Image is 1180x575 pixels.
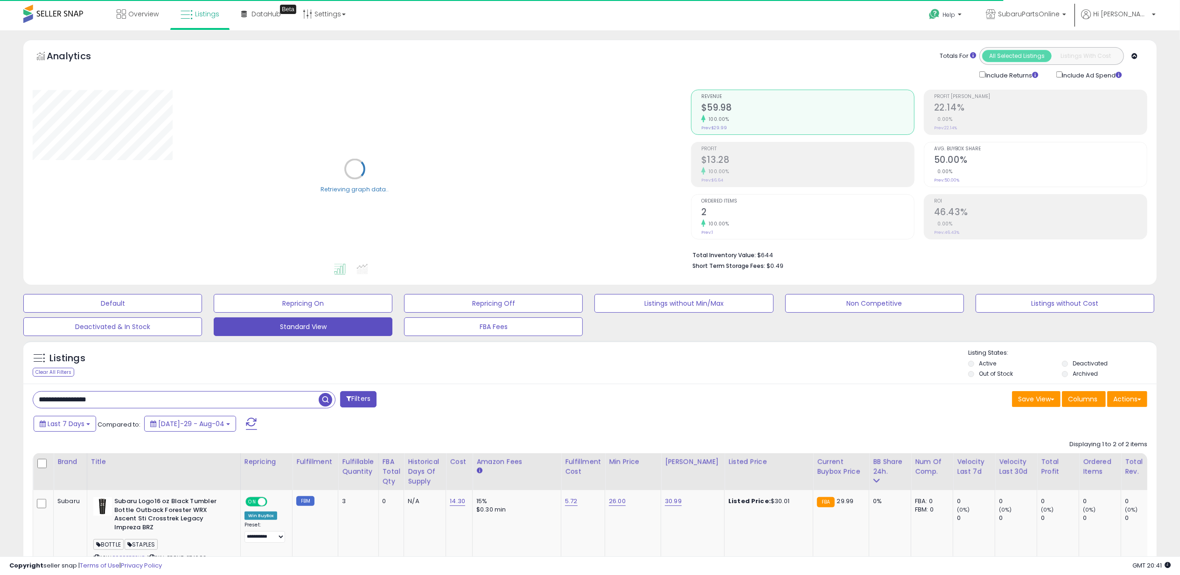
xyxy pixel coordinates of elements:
[34,416,96,432] button: Last 7 Days
[450,497,465,506] a: 14.30
[837,497,854,505] span: 29.99
[705,168,729,175] small: 100.00%
[214,317,392,336] button: Standard View
[1083,506,1096,513] small: (0%)
[57,457,83,467] div: Brand
[33,368,74,377] div: Clear All Filters
[9,561,43,570] strong: Copyright
[1041,506,1054,513] small: (0%)
[934,230,959,235] small: Prev: 46.43%
[705,116,729,123] small: 100.00%
[957,514,995,522] div: 0
[195,9,219,19] span: Listings
[408,457,442,486] div: Historical Days Of Supply
[1049,70,1137,80] div: Include Ad Spend
[705,220,729,227] small: 100.00%
[915,505,946,514] div: FBM: 0
[1069,440,1147,449] div: Displaying 1 to 2 of 2 items
[701,199,914,204] span: Ordered Items
[383,497,397,505] div: 0
[999,457,1033,477] div: Velocity Last 30d
[1132,561,1171,570] span: 2025-08-12 20:41 GMT
[565,497,578,506] a: 5.72
[342,497,371,505] div: 3
[915,457,949,477] div: Num of Comp.
[609,457,657,467] div: Min Price
[934,116,953,123] small: 0.00%
[701,154,914,167] h2: $13.28
[266,498,281,506] span: OFF
[1125,497,1163,505] div: 0
[565,457,601,477] div: Fulfillment Cost
[98,420,140,429] span: Compared to:
[934,177,959,183] small: Prev: 50.00%
[934,168,953,175] small: 0.00%
[692,262,765,270] b: Short Term Storage Fees:
[214,294,392,313] button: Repricing On
[934,220,953,227] small: 0.00%
[1041,457,1075,477] div: Total Profit
[1041,514,1079,522] div: 0
[701,94,914,99] span: Revenue
[999,497,1037,505] div: 0
[957,506,970,513] small: (0%)
[934,147,1147,152] span: Avg. Buybox Share
[817,497,834,507] small: FBA
[873,497,904,505] div: 0%
[408,497,439,505] div: N/A
[246,498,258,506] span: ON
[873,457,907,477] div: BB Share 24h.
[158,419,224,428] span: [DATE]-29 - Aug-04
[929,8,940,20] i: Get Help
[701,207,914,219] h2: 2
[48,419,84,428] span: Last 7 Days
[701,147,914,152] span: Profit
[1083,514,1121,522] div: 0
[701,102,914,115] h2: $59.98
[728,457,809,467] div: Listed Price
[1125,457,1159,477] div: Total Rev.
[701,177,723,183] small: Prev: $6.64
[934,94,1147,99] span: Profit [PERSON_NAME]
[125,539,158,550] span: STAPLES
[979,359,996,367] label: Active
[692,251,756,259] b: Total Inventory Value:
[476,457,557,467] div: Amazon Fees
[915,497,946,505] div: FBA: 0
[609,497,626,506] a: 26.00
[934,125,957,131] small: Prev: 22.14%
[342,457,374,477] div: Fulfillable Quantity
[144,416,236,432] button: [DATE]-29 - Aug-04
[93,497,112,516] img: 31i6R6SA3bL._SL40_.jpg
[112,554,146,562] a: B08PP5FSY8
[296,457,334,467] div: Fulfillment
[114,497,228,534] b: Subaru Logo16 oz Black Tumbler Bottle Outback Forester WRX Ascent Sti Crosstrek Legacy Impreza BRZ
[244,457,288,467] div: Repricing
[1068,394,1097,404] span: Columns
[1093,9,1149,19] span: Hi [PERSON_NAME]
[23,317,202,336] button: Deactivated & In Stock
[979,370,1013,378] label: Out of Stock
[383,457,400,486] div: FBA Total Qty
[476,497,554,505] div: 15%
[934,154,1147,167] h2: 50.00%
[957,457,991,477] div: Velocity Last 7d
[922,1,971,30] a: Help
[1041,497,1079,505] div: 0
[976,294,1154,313] button: Listings without Cost
[1073,370,1098,378] label: Archived
[1083,457,1117,477] div: Ordered Items
[999,514,1037,522] div: 0
[701,125,727,131] small: Prev: $29.99
[49,352,85,365] h5: Listings
[450,457,468,467] div: Cost
[728,497,771,505] b: Listed Price:
[934,102,1147,115] h2: 22.14%
[940,52,976,61] div: Totals For
[476,467,482,475] small: Amazon Fees.
[321,185,389,193] div: Retrieving graph data..
[91,457,237,467] div: Title
[1073,359,1108,367] label: Deactivated
[93,554,209,568] span: | SKU: FRONT-374693-16OZBLACKBASECAMP
[121,561,162,570] a: Privacy Policy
